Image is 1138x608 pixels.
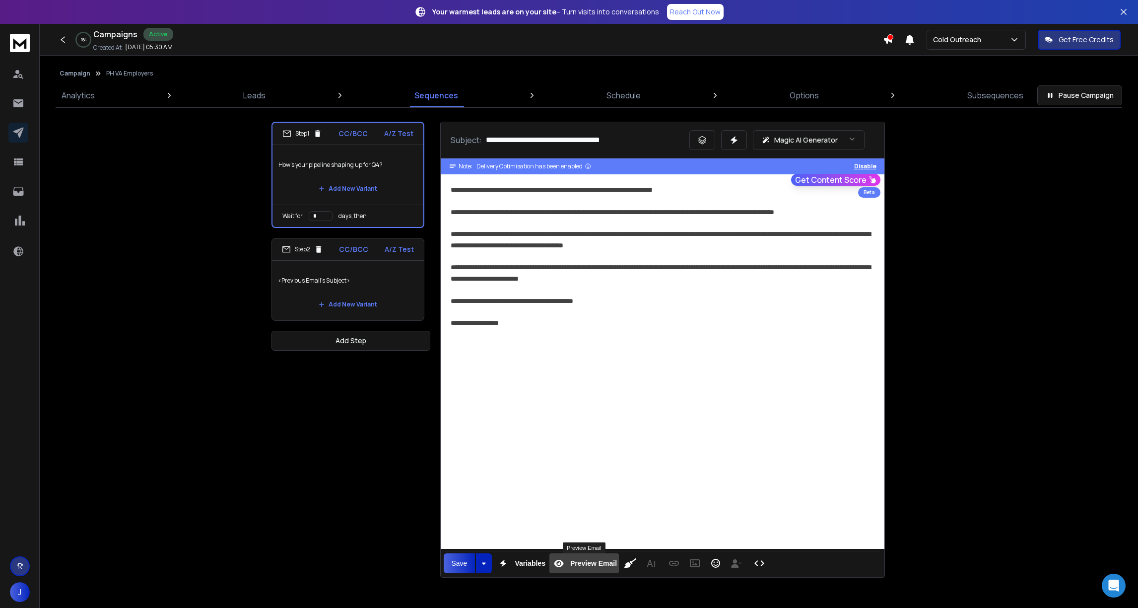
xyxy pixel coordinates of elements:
strong: Your warmest leads are on your site [432,7,556,16]
p: Options [790,89,819,101]
button: Get Free Credits [1038,30,1121,50]
p: [DATE] 05:30 AM [125,43,173,51]
a: Options [784,83,825,107]
p: Analytics [62,89,95,101]
button: Insert Image (⌘P) [685,553,704,573]
p: Reach Out Now [670,7,721,17]
div: Delivery Optimisation has been enabled [476,162,592,170]
p: A/Z Test [385,244,414,254]
button: Get Content Score [791,174,880,186]
span: Note: [459,162,472,170]
button: Add New Variant [311,179,385,199]
a: Subsequences [961,83,1029,107]
div: Step 1 [282,129,322,138]
a: Leads [237,83,271,107]
p: Cold Outreach [933,35,985,45]
button: Clean HTML [621,553,640,573]
button: Preview Email [549,553,619,573]
p: Magic AI Generator [774,135,838,145]
p: Created At: [93,44,123,52]
p: A/Z Test [384,129,413,139]
button: Variables [494,553,547,573]
p: days, then [338,212,367,220]
button: J [10,582,30,602]
p: PH VA Employers [106,70,153,77]
div: Step 2 [282,245,323,254]
a: Reach Out Now [667,4,724,20]
p: How's your pipeline shaping up for Q4? [278,151,417,179]
div: Beta [858,187,880,198]
p: – Turn visits into conversations [432,7,659,17]
p: CC/BCC [339,244,368,254]
button: Pause Campaign [1037,85,1122,105]
button: Add Step [271,331,430,351]
button: More Text [642,553,661,573]
button: Save [444,553,475,573]
p: Get Free Credits [1059,35,1114,45]
button: Code View [750,553,769,573]
p: Wait for [282,212,303,220]
div: Preview Email [563,542,605,553]
button: Magic AI Generator [753,130,865,150]
p: Subsequences [967,89,1023,101]
span: Variables [513,559,547,568]
a: Analytics [56,83,101,107]
p: CC/BCC [338,129,368,139]
p: Schedule [606,89,641,101]
a: Schedule [601,83,647,107]
p: 0 % [81,37,86,43]
button: Insert Unsubscribe Link [727,553,746,573]
button: Emoticons [706,553,725,573]
li: Step2CC/BCCA/Z Test<Previous Email's Subject>Add New Variant [271,238,424,321]
button: Add New Variant [311,295,385,314]
h1: Campaigns [93,28,137,40]
button: Campaign [60,70,90,77]
button: Insert Link (⌘K) [665,553,683,573]
span: Preview Email [568,559,619,568]
img: logo [10,34,30,52]
a: Sequences [408,83,464,107]
div: Active [143,28,173,41]
p: <Previous Email's Subject> [278,267,418,295]
p: Leads [243,89,266,101]
p: Sequences [414,89,458,101]
div: Open Intercom Messenger [1102,574,1126,598]
li: Step1CC/BCCA/Z TestHow's your pipeline shaping up for Q4?Add New VariantWait fordays, then [271,122,424,228]
p: Subject: [451,134,482,146]
button: Disable [854,162,876,170]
